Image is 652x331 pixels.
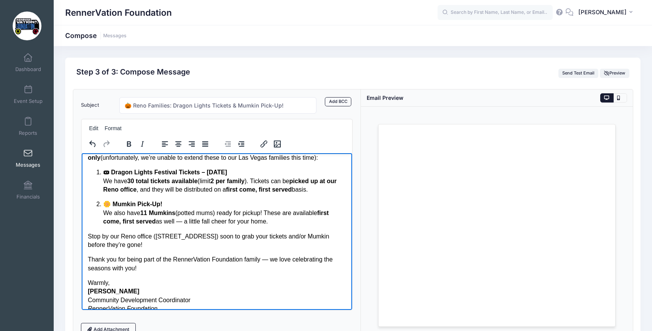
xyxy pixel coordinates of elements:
[77,97,115,114] label: Subject
[234,139,247,149] button: Increase indent
[10,81,46,108] a: Event Setup
[6,79,264,96] p: Stop by our Reno office ([STREET_ADDRESS]) soon to grab your tickets and/or Mumkin before they’re...
[46,25,116,31] strong: 30 total tickets available
[6,126,264,160] p: Warmly, Community Development Coordinator
[103,33,127,39] a: Messages
[578,8,627,17] span: [PERSON_NAME]
[76,68,190,76] h2: Step 3 of 3: Compose Message
[6,135,58,141] strong: [PERSON_NAME]
[144,33,210,40] strong: first come, first served
[257,139,270,149] button: Insert/edit link
[105,125,122,131] span: Format
[438,5,553,20] input: Search by First Name, Last Name, or Email...
[135,139,148,149] button: Italic
[14,98,43,104] span: Event Setup
[59,56,94,63] strong: 11 Mumkins
[270,139,283,149] button: Insert/edit image
[216,136,252,151] div: indentation
[21,48,81,54] strong: 🌼 Mumkin Pick-Up!
[21,16,145,22] strong: 🎟 Dragon Lights Festival Tickets – [DATE]
[10,145,46,172] a: Messages
[119,97,316,114] input: Subject
[21,25,255,40] strong: picked up at our Reno office
[129,25,163,31] strong: 2 per family
[99,139,112,149] button: Redo
[16,194,40,200] span: Financials
[82,136,118,151] div: history
[89,125,98,131] span: Edit
[86,139,99,149] button: Undo
[198,139,211,149] button: Justify
[16,162,40,168] span: Messages
[15,66,41,73] span: Dashboard
[117,136,153,151] div: formatting
[600,69,629,78] button: Preview
[221,139,234,149] button: Decrease indent
[21,47,264,73] p: We also have (potted mums) ready for pickup! These are available as well — a little fall cheer fo...
[13,12,41,40] img: RennerVation Foundation
[153,136,216,151] div: alignment
[325,97,351,106] a: Add BCC
[10,113,46,140] a: Reports
[19,130,37,136] span: Reports
[158,139,171,149] button: Align left
[558,69,599,78] button: Send Test Email
[185,139,198,149] button: Align right
[171,139,184,149] button: Align center
[573,4,640,22] button: [PERSON_NAME]
[122,139,135,149] button: Bold
[367,94,403,102] div: Email Preview
[10,49,46,76] a: Dashboard
[252,136,288,151] div: image
[65,31,127,40] h1: Compose
[6,102,264,119] p: Thank you for being part of the RennerVation Foundation family — we love celebrating the seasons ...
[21,15,264,41] p: We have (limit ). Tickets can be , and they will be distributed on a basis.
[82,153,352,310] iframe: Rich Text Area
[604,70,626,76] span: Preview
[65,4,172,22] h1: RennerVation Foundation
[10,177,46,204] a: Financials
[6,152,76,159] em: RennerVation Foundation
